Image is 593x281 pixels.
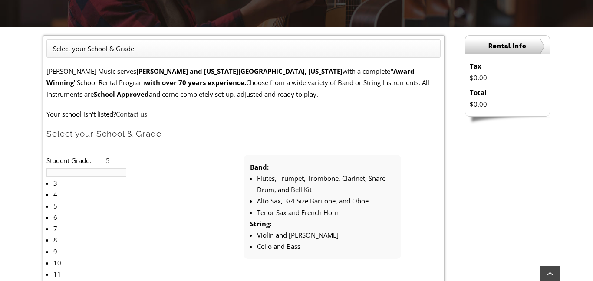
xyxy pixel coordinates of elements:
[470,60,537,72] li: Tax
[116,110,147,118] a: Contact us
[53,234,150,245] li: 8
[470,98,537,110] li: $0.00
[94,90,149,98] strong: School Approved
[465,39,550,54] h2: Rental Info
[257,229,395,241] li: Violin and [PERSON_NAME]
[46,128,441,139] h2: Select your School & Grade
[145,78,246,87] strong: with over 70 years experience.
[53,43,134,54] li: Select your School & Grade
[257,173,395,196] li: Flutes, Trumpet, Trombone, Clarinet, Snare Drum, and Bell Kit
[53,223,150,234] li: 7
[53,200,150,212] li: 5
[53,268,150,280] li: 11
[470,87,537,98] li: Total
[53,246,150,257] li: 9
[257,241,395,252] li: Cello and Bass
[53,257,150,268] li: 10
[465,117,550,124] img: sidebar-footer.png
[250,163,269,171] strong: Band:
[53,212,150,223] li: 6
[46,108,441,120] p: Your school isn't listed?
[136,67,343,75] strong: [PERSON_NAME] and [US_STATE][GEOGRAPHIC_DATA], [US_STATE]
[470,72,537,83] li: $0.00
[106,156,110,165] span: 5
[257,207,395,218] li: Tenor Sax and French Horn
[53,189,150,200] li: 4
[257,195,395,206] li: Alto Sax, 3/4 Size Baritone, and Oboe
[46,65,441,100] p: [PERSON_NAME] Music serves with a complete School Rental Program Choose from a wide variety of Ba...
[53,177,150,189] li: 3
[250,219,271,228] strong: String:
[46,155,105,166] label: Student Grade:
